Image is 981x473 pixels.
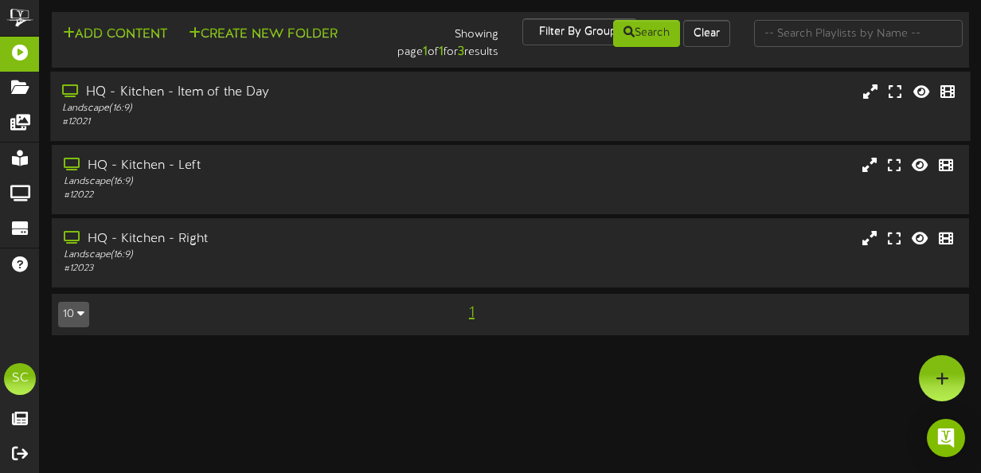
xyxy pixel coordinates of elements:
input: -- Search Playlists by Name -- [754,20,963,47]
div: Showing page of for results [356,18,510,61]
div: # 12022 [64,189,422,202]
span: 1 [465,304,479,322]
button: Clear [683,20,730,47]
div: Landscape ( 16:9 ) [64,248,422,262]
div: SC [4,363,36,395]
div: # 12023 [64,262,422,276]
button: Create New Folder [184,25,342,45]
button: Add Content [58,25,172,45]
strong: 1 [423,45,428,59]
button: Filter By Group [522,18,637,45]
div: HQ - Kitchen - Left [64,157,422,175]
div: # 12021 [62,115,421,129]
div: Landscape ( 16:9 ) [62,102,421,115]
div: HQ - Kitchen - Right [64,230,422,248]
div: Landscape ( 16:9 ) [64,175,422,189]
button: Search [613,20,680,47]
div: Open Intercom Messenger [927,419,965,457]
button: 10 [58,302,89,327]
strong: 3 [458,45,464,59]
strong: 1 [439,45,444,59]
div: HQ - Kitchen - Item of the Day [62,84,421,102]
